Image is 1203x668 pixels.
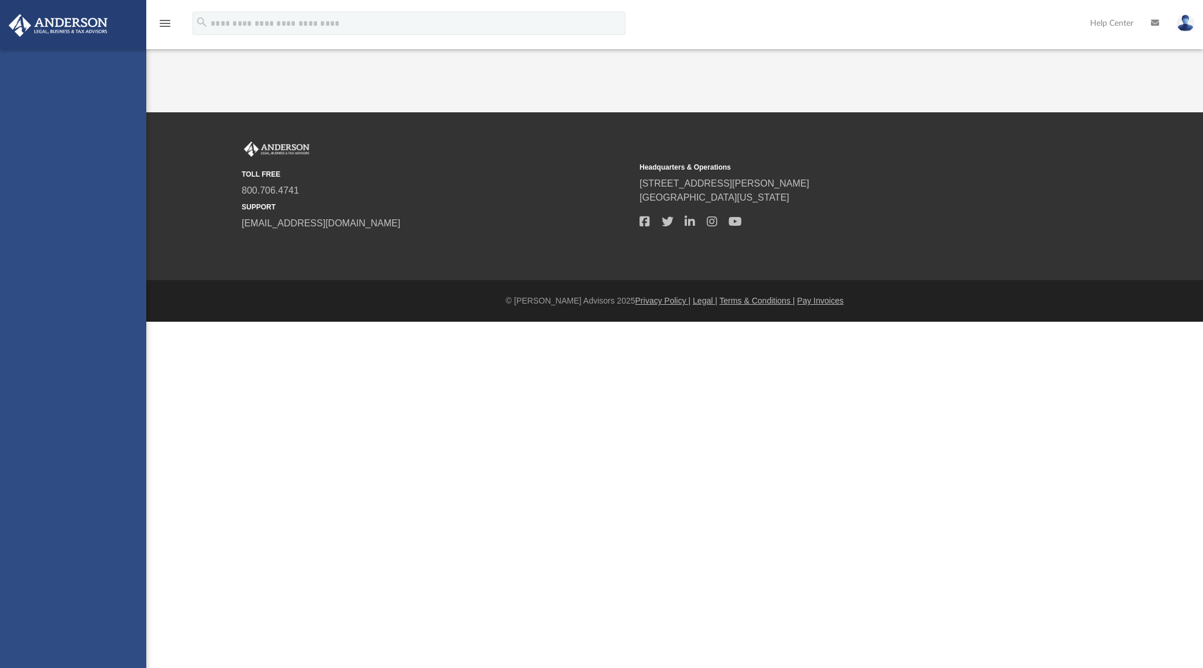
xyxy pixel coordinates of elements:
img: Anderson Advisors Platinum Portal [242,142,312,157]
small: TOLL FREE [242,169,631,180]
a: menu [158,22,172,30]
a: 800.706.4741 [242,185,299,195]
a: [STREET_ADDRESS][PERSON_NAME] [640,178,809,188]
small: Headquarters & Operations [640,162,1029,173]
a: Legal | [693,296,717,305]
a: [EMAIL_ADDRESS][DOMAIN_NAME] [242,218,400,228]
small: SUPPORT [242,202,631,212]
i: menu [158,16,172,30]
img: User Pic [1177,15,1194,32]
i: search [195,16,208,29]
img: Anderson Advisors Platinum Portal [5,14,111,37]
a: Terms & Conditions | [720,296,795,305]
div: © [PERSON_NAME] Advisors 2025 [146,295,1203,307]
a: Privacy Policy | [635,296,691,305]
a: [GEOGRAPHIC_DATA][US_STATE] [640,192,789,202]
a: Pay Invoices [797,296,843,305]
